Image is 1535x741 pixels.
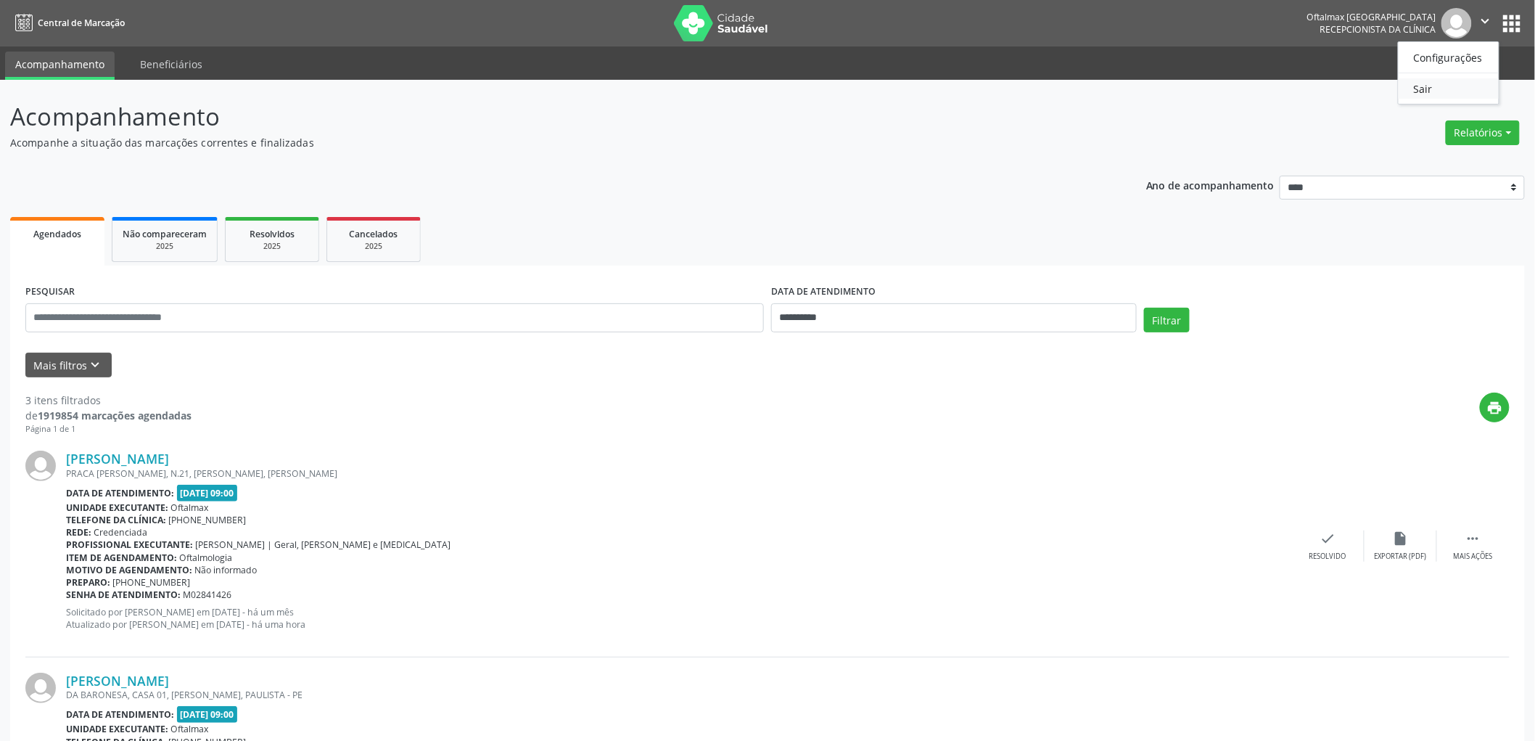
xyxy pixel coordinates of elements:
[1478,13,1494,29] i: 
[1320,531,1336,546] i: check
[123,228,207,240] span: Não compareceram
[25,281,75,303] label: PESQUISAR
[66,576,110,589] b: Preparo:
[10,11,125,35] a: Central de Marcação
[177,706,238,723] span: [DATE] 09:00
[66,501,168,514] b: Unidade executante:
[66,539,193,551] b: Profissional executante:
[1441,8,1472,38] img: img
[1399,78,1499,99] a: Sair
[1375,552,1427,562] div: Exportar (PDF)
[66,723,168,735] b: Unidade executante:
[38,409,192,422] strong: 1919854 marcações agendadas
[1446,120,1520,145] button: Relatórios
[38,17,125,29] span: Central de Marcação
[123,241,207,252] div: 2025
[66,467,1292,480] div: PRACA [PERSON_NAME], N.21, [PERSON_NAME], [PERSON_NAME]
[337,241,410,252] div: 2025
[1472,8,1499,38] button: 
[25,423,192,435] div: Página 1 de 1
[184,589,232,601] span: M02841426
[66,514,166,526] b: Telefone da clínica:
[250,228,295,240] span: Resolvidos
[66,673,169,689] a: [PERSON_NAME]
[1144,308,1190,332] button: Filtrar
[171,723,209,735] span: Oftalmax
[25,408,192,423] div: de
[25,451,56,481] img: img
[236,241,308,252] div: 2025
[1307,11,1436,23] div: Oftalmax [GEOGRAPHIC_DATA]
[25,393,192,408] div: 3 itens filtrados
[66,564,192,576] b: Motivo de agendamento:
[66,451,169,467] a: [PERSON_NAME]
[5,52,115,80] a: Acompanhamento
[94,526,148,539] span: Credenciada
[66,708,174,721] b: Data de atendimento:
[1320,23,1436,36] span: Recepcionista da clínica
[88,357,104,373] i: keyboard_arrow_down
[1146,176,1275,194] p: Ano de acompanhamento
[169,514,247,526] span: [PHONE_NUMBER]
[10,99,1071,135] p: Acompanhamento
[66,589,181,601] b: Senha de atendimento:
[1398,41,1499,105] ul: 
[196,539,451,551] span: [PERSON_NAME] | Geral, [PERSON_NAME] e [MEDICAL_DATA]
[180,552,233,564] span: Oftalmologia
[66,552,177,564] b: Item de agendamento:
[66,487,174,499] b: Data de atendimento:
[33,228,81,240] span: Agendados
[1309,552,1346,562] div: Resolvido
[1454,552,1493,562] div: Mais ações
[1480,393,1510,422] button: print
[350,228,398,240] span: Cancelados
[66,526,91,539] b: Rede:
[177,485,238,501] span: [DATE] 09:00
[1465,531,1481,546] i: 
[66,606,1292,631] p: Solicitado por [PERSON_NAME] em [DATE] - há um mês Atualizado por [PERSON_NAME] em [DATE] - há um...
[1399,47,1499,67] a: Configurações
[10,135,1071,150] p: Acompanhe a situação das marcações correntes e finalizadas
[1393,531,1409,546] i: insert_drive_file
[1499,11,1525,36] button: apps
[113,576,191,589] span: [PHONE_NUMBER]
[25,353,112,378] button: Mais filtroskeyboard_arrow_down
[771,281,876,303] label: DATA DE ATENDIMENTO
[66,689,1292,701] div: DA BARONESA, CASA 01, [PERSON_NAME], PAULISTA - PE
[25,673,56,703] img: img
[1487,400,1503,416] i: print
[171,501,209,514] span: Oftalmax
[195,564,258,576] span: Não informado
[130,52,213,77] a: Beneficiários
